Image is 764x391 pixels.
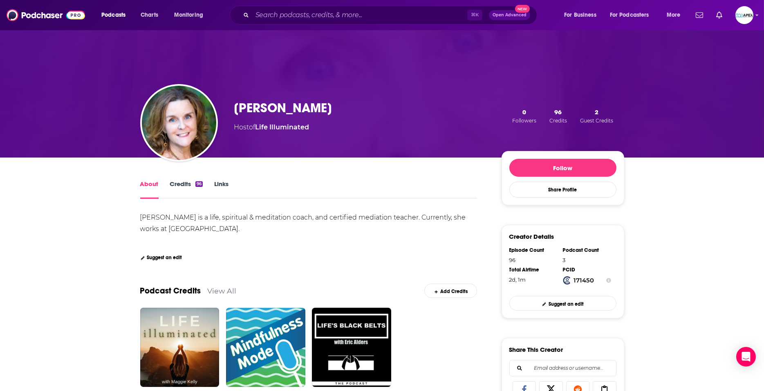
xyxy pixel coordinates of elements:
a: Credits96 [170,180,203,199]
span: More [667,9,681,21]
a: Life Illuminated [255,123,309,131]
div: [PERSON_NAME] is a life, spiritual & meditation coach, and certified mediation teacher. Currently... [140,213,468,233]
button: 96Credits [547,108,569,124]
button: Open AdvancedNew [489,10,530,20]
span: For Podcasters [610,9,649,21]
div: PCID [563,267,611,273]
span: 48 hours, 1 minute, 41 seconds [509,276,526,283]
span: For Business [564,9,596,21]
button: open menu [96,9,136,22]
span: Guest Credits [580,118,613,124]
div: Search podcasts, credits, & more... [237,6,545,24]
input: Email address or username... [516,360,609,376]
span: Monitoring [174,9,203,21]
h3: Creator Details [509,233,554,240]
h3: Share This Creator [509,346,563,353]
a: Show notifications dropdown [713,8,726,22]
div: Podcast Count [563,247,611,253]
button: open menu [168,9,214,22]
img: Podchaser Creator ID logo [563,276,571,284]
a: About [140,180,159,199]
input: Search podcasts, credits, & more... [252,9,467,22]
span: 0 [522,108,526,116]
img: Podchaser - Follow, Share and Rate Podcasts [7,7,85,23]
a: View All [208,287,237,295]
button: Show profile menu [735,6,753,24]
div: Open Intercom Messenger [736,347,756,367]
div: 3 [563,257,611,263]
h1: [PERSON_NAME] [234,100,332,116]
img: User Profile [735,6,753,24]
span: New [515,5,530,13]
button: 0Followers [510,108,539,124]
div: Episode Count [509,247,558,253]
button: Follow [509,159,616,177]
img: Maggie Kelly [142,86,216,160]
a: Add Credits [424,284,477,298]
span: Open Advanced [493,13,527,17]
strong: 171450 [574,277,594,284]
a: Suggest an edit [140,255,182,260]
span: of [249,123,309,131]
span: Credits [549,118,567,124]
span: 2 [595,108,598,116]
span: Host [234,123,249,131]
button: open menu [558,9,607,22]
span: ⌘ K [467,10,482,20]
span: 96 [555,108,562,116]
span: Charts [141,9,158,21]
button: open menu [605,9,661,22]
a: Charts [135,9,163,22]
div: 96 [195,181,203,187]
button: Share Profile [509,182,616,198]
button: open menu [661,9,691,22]
span: Followers [512,118,536,124]
a: Show notifications dropdown [692,8,706,22]
a: Podcast Credits [140,286,201,296]
div: Search followers [509,360,616,376]
span: Podcasts [101,9,125,21]
a: Suggest an edit [509,296,616,310]
button: 2Guest Credits [578,108,616,124]
a: Links [214,180,229,199]
div: Total Airtime [509,267,558,273]
div: 96 [509,257,558,263]
button: Show Info [606,276,611,284]
span: Logged in as Apex [735,6,753,24]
